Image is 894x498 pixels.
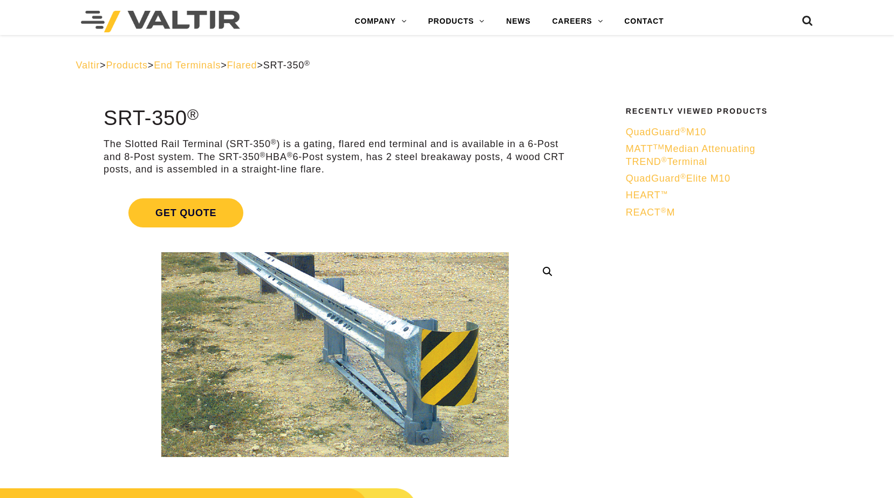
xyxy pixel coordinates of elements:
[187,106,199,123] sup: ®
[626,189,811,202] a: HEART™
[653,143,665,151] sup: TM
[417,11,495,32] a: PRODUCTS
[128,198,243,227] span: Get Quote
[263,60,310,71] span: SRT-350
[660,190,668,198] sup: ™
[661,206,667,215] sup: ®
[626,143,755,167] span: MATT Median Attenuating TREND Terminal
[104,107,567,130] h1: SRT-350
[106,60,147,71] a: Products
[626,173,731,184] span: QuadGuard Elite M10
[626,107,811,115] h2: Recently Viewed Products
[104,138,567,176] p: The Slotted Rail Terminal (SRT-350 ) is a gating, flared end terminal and is available in a 6-Pos...
[344,11,418,32] a: COMPANY
[76,59,818,72] div: > > > >
[271,138,277,146] sup: ®
[626,127,706,137] span: QuadGuard M10
[626,206,811,219] a: REACT®M
[626,143,811,168] a: MATTTMMedian Attenuating TREND®Terminal
[304,59,310,67] sup: ®
[680,126,686,134] sup: ®
[76,60,100,71] a: Valtir
[613,11,674,32] a: CONTACT
[495,11,541,32] a: NEWS
[626,207,675,218] span: REACT M
[626,172,811,185] a: QuadGuard®Elite M10
[680,172,686,181] sup: ®
[227,60,257,71] a: Flared
[287,151,293,159] sup: ®
[626,190,668,200] span: HEART
[260,151,266,159] sup: ®
[661,156,667,164] sup: ®
[104,185,567,240] a: Get Quote
[626,126,811,139] a: QuadGuard®M10
[541,11,613,32] a: CAREERS
[154,60,221,71] a: End Terminals
[81,11,240,32] img: Valtir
